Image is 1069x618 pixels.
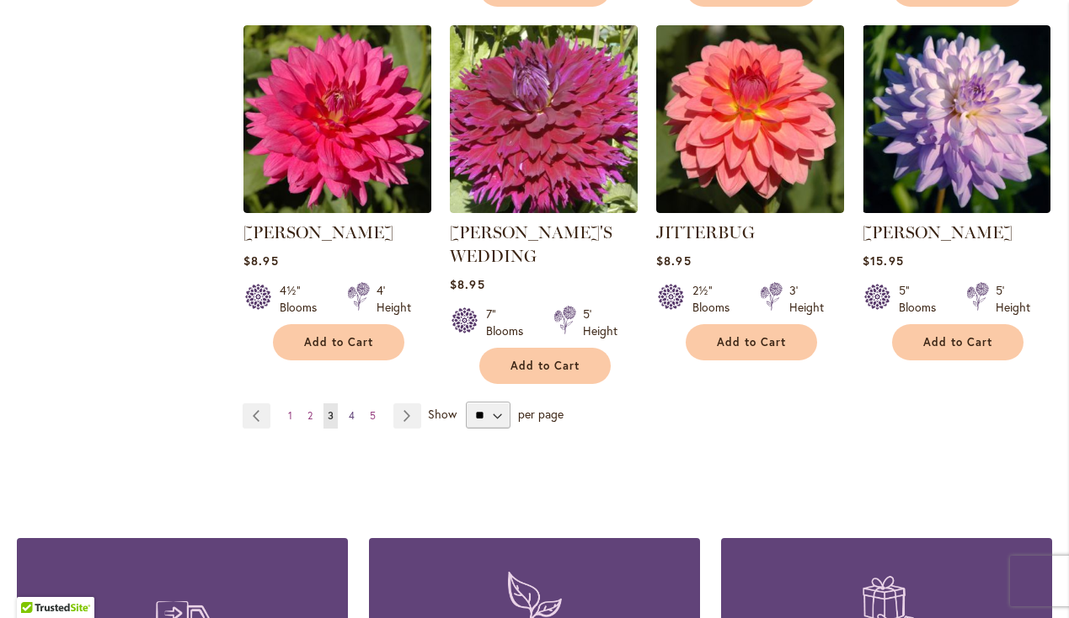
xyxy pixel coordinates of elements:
div: 5' Height [996,282,1030,316]
span: Add to Cart [923,335,992,349]
a: JORDAN NICOLE [863,200,1050,216]
span: $8.95 [243,253,278,269]
span: 2 [307,409,313,422]
a: 4 [345,403,359,429]
span: 1 [288,409,292,422]
iframe: Launch Accessibility Center [13,558,60,605]
a: 5 [366,403,380,429]
span: $8.95 [656,253,691,269]
div: 5" Blooms [899,282,946,316]
img: JENNA [243,25,431,213]
a: [PERSON_NAME] [243,222,393,242]
span: Add to Cart [304,335,373,349]
div: 4' Height [377,282,411,316]
div: 5' Height [583,306,617,339]
button: Add to Cart [273,324,404,360]
a: [PERSON_NAME]'S WEDDING [450,222,612,266]
button: Add to Cart [479,348,611,384]
div: 3' Height [789,282,824,316]
a: JENNA [243,200,431,216]
div: 4½" Blooms [280,282,327,316]
a: 1 [284,403,297,429]
span: Add to Cart [510,359,580,373]
span: per page [518,406,564,422]
button: Add to Cart [892,324,1024,360]
span: Show [428,406,457,422]
div: 2½" Blooms [692,282,740,316]
span: 5 [370,409,376,422]
span: 4 [349,409,355,422]
span: Add to Cart [717,335,786,349]
img: Jennifer's Wedding [450,25,638,213]
div: 7" Blooms [486,306,533,339]
button: Add to Cart [686,324,817,360]
a: 2 [303,403,317,429]
a: JITTERBUG [656,200,844,216]
span: $8.95 [450,276,484,292]
a: [PERSON_NAME] [863,222,1013,242]
img: JORDAN NICOLE [863,25,1050,213]
a: Jennifer's Wedding [450,200,638,216]
a: JITTERBUG [656,222,755,242]
span: 3 [328,409,334,422]
span: $15.95 [863,253,903,269]
img: JITTERBUG [656,25,844,213]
